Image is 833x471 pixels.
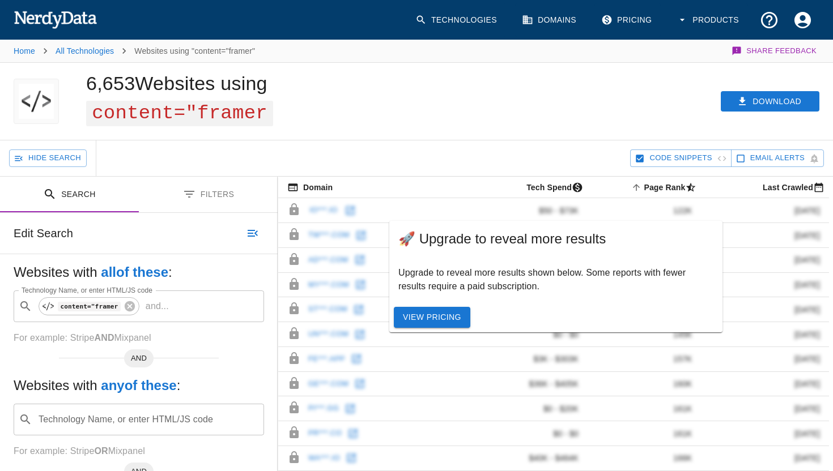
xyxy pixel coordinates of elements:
[14,376,264,395] h5: Websites with :
[86,101,273,126] span: content="framer
[124,353,154,364] span: AND
[630,149,731,167] button: Hide Code Snippets
[14,224,73,242] h6: Edit Search
[409,3,506,37] a: Technologies
[139,177,278,212] button: Filters
[39,297,139,315] div: content="framer
[86,72,273,122] h1: 6,653 Websites using
[515,3,585,37] a: Domains
[398,230,713,248] span: 🚀 Upgrade to reveal more results
[731,149,824,167] button: Get email alerts with newly found website results. Click to enable.
[629,181,701,194] span: A page popularity ranking based on a domain's backlinks. Smaller numbers signal more popular doma...
[58,302,121,311] code: content="framer
[594,3,661,37] a: Pricing
[512,181,588,194] span: The estimated minimum and maximum annual tech spend each webpage has, based on the free, freemium...
[101,264,168,280] b: all of these
[394,307,470,328] a: View Pricing
[14,40,255,62] nav: breadcrumb
[786,3,819,37] button: Account Settings
[101,378,176,393] b: any of these
[134,45,255,57] p: Websites using "content="framer"
[22,285,152,295] label: Technology Name, or enter HTML/JS code
[94,446,108,456] b: OR
[94,333,114,342] b: AND
[721,91,819,112] button: Download
[670,3,748,37] button: Products
[398,266,713,293] p: Upgrade to reveal more results shown below. Some reports with fewer results require a paid subscr...
[56,46,114,55] a: All Technologies
[141,299,173,313] p: and ...
[753,3,786,37] button: Support and Documentation
[9,149,87,167] button: Hide Search
[14,8,97,31] img: NerdyData.com
[19,79,54,124] img: "content="framer" logo
[14,46,35,55] a: Home
[14,331,264,345] p: For example: Stripe Mixpanel
[14,444,264,458] p: For example: Stripe Mixpanel
[14,263,264,281] h5: Websites with :
[730,40,819,62] button: Share Feedback
[287,181,333,194] span: The registered domain name (i.e. "nerdydata.com").
[750,152,805,165] span: Get email alerts with newly found website results. Click to enable.
[649,152,712,165] span: Hide Code Snippets
[748,181,829,194] span: Most recent date this website was successfully crawled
